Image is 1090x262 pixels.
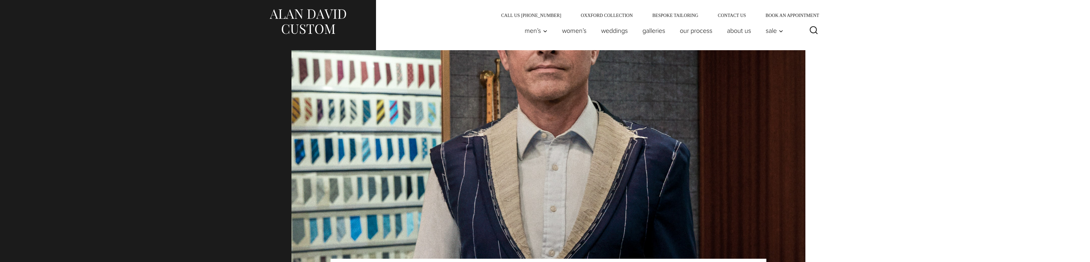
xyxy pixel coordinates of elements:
a: Galleries [635,24,672,37]
a: weddings [594,24,635,37]
button: View Search Form [806,23,822,38]
img: Alan David Custom [269,7,347,36]
nav: Secondary Navigation [491,13,822,18]
a: Women’s [555,24,594,37]
span: Men’s [525,27,547,34]
nav: Primary Navigation [517,24,787,37]
a: Call Us [PHONE_NUMBER] [491,13,571,18]
span: Sale [766,27,783,34]
a: Book an Appointment [756,13,821,18]
a: Our Process [672,24,720,37]
a: Contact Us [708,13,756,18]
a: Bespoke Tailoring [642,13,708,18]
a: Oxxford Collection [571,13,642,18]
a: About Us [720,24,758,37]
